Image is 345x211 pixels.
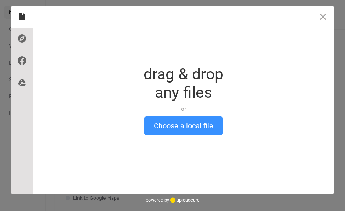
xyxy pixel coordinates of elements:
[11,28,33,50] div: Direct Link
[146,194,200,205] div: powered by
[169,197,200,203] a: uploadcare
[11,6,33,28] div: Local Files
[144,116,223,135] button: Choose a local file
[144,65,224,102] div: drag & drop any files
[144,105,224,113] div: or
[312,6,334,28] button: Close
[11,50,33,72] div: Facebook
[11,72,33,94] div: Google Drive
